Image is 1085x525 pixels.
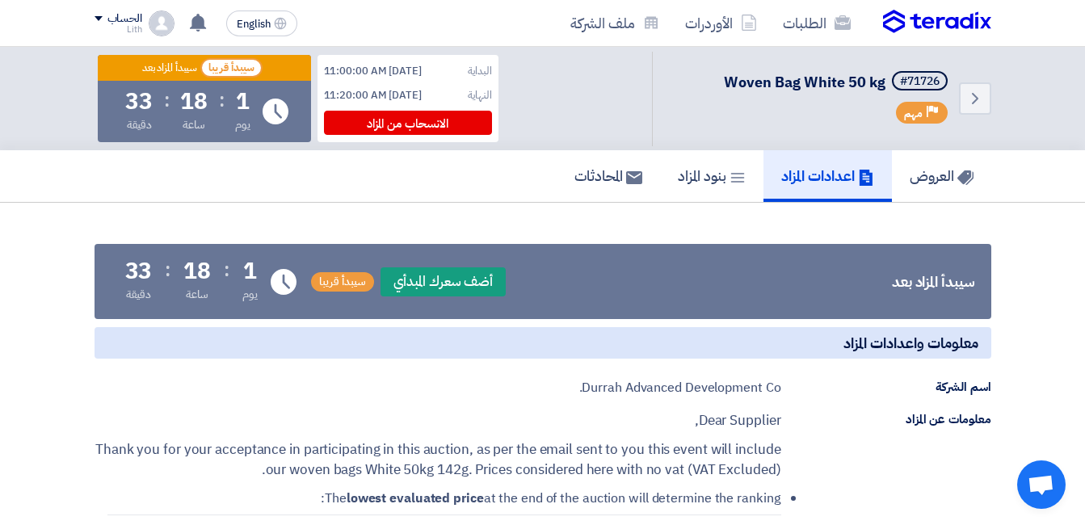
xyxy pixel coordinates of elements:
div: : [165,255,170,284]
span: مهم [904,106,923,121]
div: سيبدأ المزاد بعد [892,271,975,292]
div: سيبدأ المزاد بعد [142,61,198,75]
div: 33 [125,90,153,113]
span: Woven Bag White 50 kg [724,71,885,93]
div: [DATE] 11:20:00 AM [324,87,422,103]
a: العروض [892,150,991,202]
div: : [164,86,170,115]
a: بنود المزاد [660,150,763,202]
p: Thank you for your acceptance in participating in this auction, as per the email sent to you this... [95,439,781,481]
div: 1 [243,260,257,283]
div: [DATE] 11:00:00 AM [324,63,422,79]
span: English [237,19,271,30]
a: المحادثات [557,150,660,202]
h5: العروض [910,166,974,185]
a: ملف الشركة [557,4,672,42]
div: الحساب [107,12,142,26]
span: سيبدأ قريبا [311,272,374,292]
div: 1 [236,90,250,113]
a: اعدادات المزاد [763,150,892,202]
span: سيبدأ قريبا [200,58,263,78]
a: الأوردرات [672,4,770,42]
li: The at the end of the auction will determine the ranking: [107,489,781,515]
div: Lith [95,25,142,34]
span: أضف سعرك المبدأي [381,267,507,296]
div: Open chat [1017,460,1066,509]
div: يوم [235,116,250,133]
div: دقيقة [126,286,151,303]
a: الطلبات [770,4,864,42]
p: Dear Supplier, [95,410,781,431]
div: البداية [468,63,491,79]
h5: معلومات واعدادات المزاد [95,327,991,359]
button: English [226,10,297,36]
div: 33 [125,260,153,283]
div: Durrah Advanced Development Co. [579,378,781,397]
strong: lowest evaluated price [347,489,484,508]
h5: بنود المزاد [678,166,746,185]
h5: المحادثات [574,166,642,185]
div: #71726 [900,76,940,87]
div: الانسحاب من المزاد [324,111,492,135]
div: النهاية [468,87,491,103]
div: : [219,86,225,115]
div: يوم [242,286,258,303]
h5: اعدادات المزاد [781,166,874,185]
div: ساعة [186,286,209,303]
div: : [224,255,229,284]
div: 18 [180,90,208,113]
div: دقيقة [127,116,152,133]
div: معلومات عن المزاد [781,410,991,429]
div: 18 [183,260,211,283]
div: اسم الشركة [781,378,991,397]
h5: Woven Bag White 50 kg [724,71,951,94]
div: ساعة [183,116,206,133]
img: profile_test.png [149,10,175,36]
img: Teradix logo [883,10,991,34]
